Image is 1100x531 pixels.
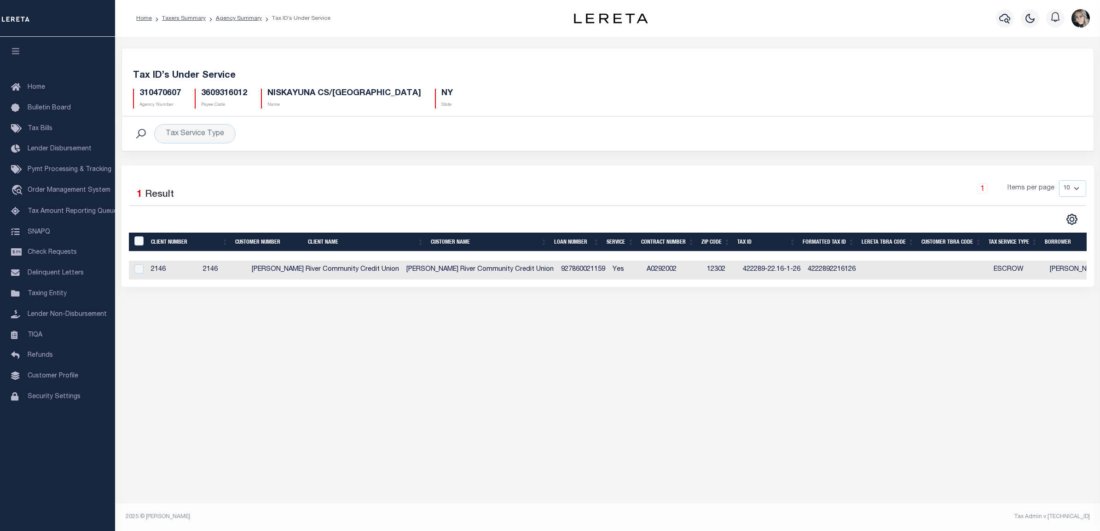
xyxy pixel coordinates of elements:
td: 927860021159 [557,261,609,280]
th: Client Name: activate to sort column ascending [304,233,428,251]
span: SNAPQ [28,228,50,235]
th: Loan Number: activate to sort column ascending [550,233,603,251]
a: Agency Summary [216,16,262,21]
span: Pymt Processing & Tracking [28,166,111,173]
p: Agency Number [139,102,181,108]
h5: 310470607 [139,89,181,99]
div: Tax Service Type [154,124,236,143]
th: Borrower: activate to sort column ascending [1041,233,1097,251]
th: Client Number: activate to sort column ascending [147,233,232,251]
li: Tax ID’s Under Service [262,14,330,23]
th: Service: activate to sort column ascending [603,233,637,251]
td: 12302 [703,261,739,280]
td: Yes [609,261,643,280]
th: Contract Number: activate to sort column ascending [637,233,698,251]
span: Customer Profile [28,373,78,379]
p: Payee Code [201,102,247,108]
td: 422289-22.16-1-26 [739,261,804,280]
th: Zip Code: activate to sort column ascending [698,233,734,251]
span: TIQA [28,331,42,338]
th: LERETA TBRA Code: activate to sort column ascending [858,233,918,251]
span: 1 [137,190,142,200]
label: Result [145,188,174,202]
span: Security Settings [28,394,81,400]
span: Tax Bills [28,126,52,132]
th: &nbsp; [129,233,148,251]
span: Refunds [28,352,53,359]
p: State [441,102,453,108]
span: Items per page [1007,183,1054,194]
th: Customer Number [232,233,304,251]
h5: NY [441,89,453,99]
a: 1 [978,183,988,194]
img: logo-dark.svg [574,13,648,23]
span: Tax Amount Reporting Queue [28,208,117,215]
h5: NISKAYUNA CS/[GEOGRAPHIC_DATA] [267,89,421,99]
a: Taxers Summary [162,16,206,21]
div: 2025 © [PERSON_NAME]. [119,513,608,521]
i: travel_explore [11,185,26,197]
h5: 3609316012 [201,89,247,99]
th: Tax Service Type: activate to sort column ascending [985,233,1041,251]
span: Order Management System [28,187,110,194]
h5: Tax ID’s Under Service [133,70,1083,81]
td: 2146 [199,261,248,280]
span: Home [28,84,45,91]
th: Tax ID: activate to sort column ascending [734,233,799,251]
td: 4222892216126 [804,261,863,280]
p: Name [267,102,421,108]
td: ESCROW [990,261,1046,280]
span: Taxing Entity [28,291,67,297]
td: [PERSON_NAME] River Community Credit Union [248,261,403,280]
td: A0292002 [643,261,703,280]
th: Customer TBRA Code: activate to sort column ascending [918,233,985,251]
td: 2146 [147,261,199,280]
a: Home [136,16,152,21]
th: Customer Name: activate to sort column ascending [427,233,550,251]
td: [PERSON_NAME] River Community Credit Union [403,261,557,280]
span: Check Requests [28,249,77,256]
span: Lender Disbursement [28,146,92,152]
span: Bulletin Board [28,105,71,111]
th: Formatted Tax ID: activate to sort column ascending [799,233,858,251]
span: Delinquent Letters [28,270,84,276]
span: Lender Non-Disbursement [28,311,107,318]
div: Tax Admin v.[TECHNICAL_ID] [614,513,1090,521]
